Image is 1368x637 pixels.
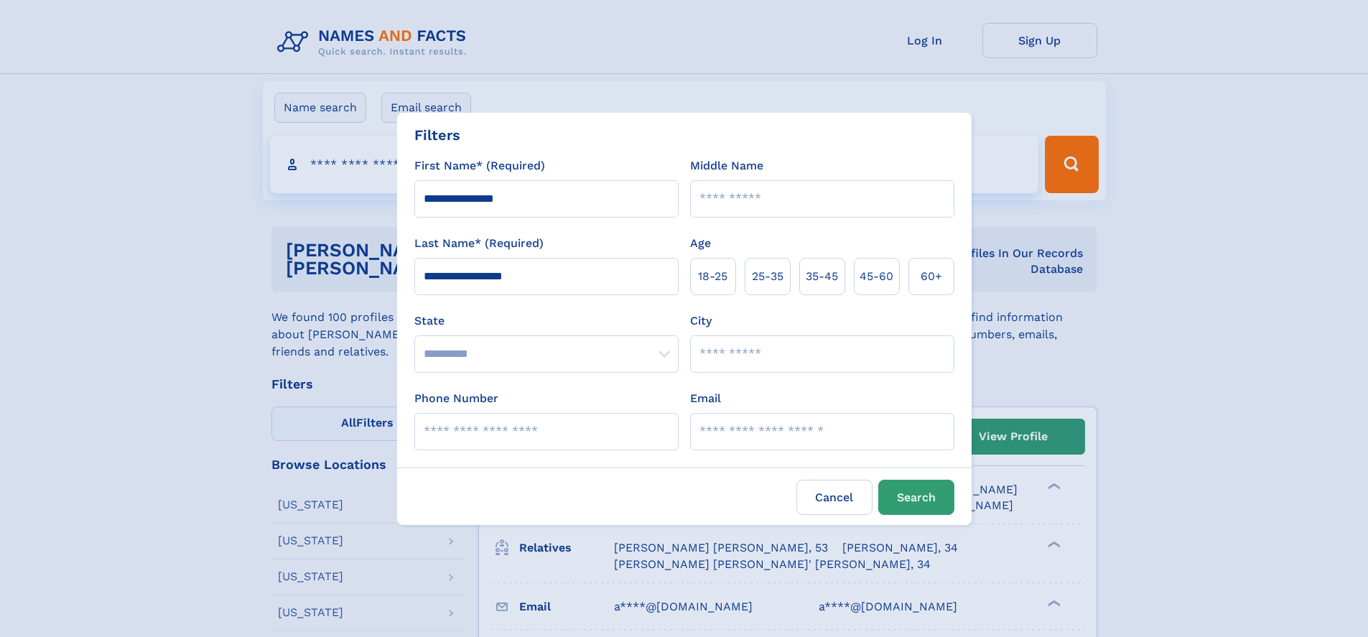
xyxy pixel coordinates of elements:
[806,268,838,285] span: 35‑45
[690,312,712,330] label: City
[698,268,727,285] span: 18‑25
[690,235,711,252] label: Age
[414,124,460,146] div: Filters
[414,235,544,252] label: Last Name* (Required)
[690,157,763,175] label: Middle Name
[414,157,545,175] label: First Name* (Required)
[860,268,893,285] span: 45‑60
[414,312,679,330] label: State
[414,390,498,407] label: Phone Number
[690,390,721,407] label: Email
[752,268,783,285] span: 25‑35
[878,480,954,515] button: Search
[796,480,873,515] label: Cancel
[921,268,942,285] span: 60+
